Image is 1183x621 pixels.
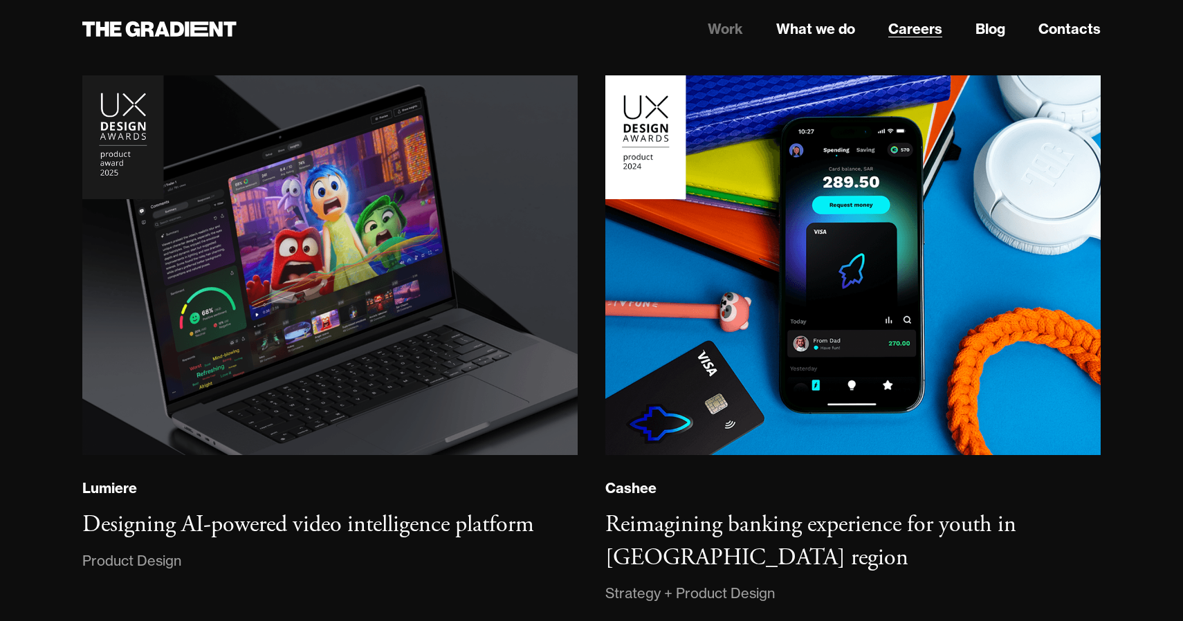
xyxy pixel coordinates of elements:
h3: Designing AI-powered video intelligence platform [82,510,534,539]
div: Strategy + Product Design [605,582,775,604]
a: Work [708,19,743,39]
a: Contacts [1038,19,1101,39]
a: What we do [776,19,855,39]
a: Blog [975,19,1005,39]
div: Product Design [82,550,181,572]
h3: Reimagining banking experience for youth in [GEOGRAPHIC_DATA] region [605,510,1016,573]
a: Careers [888,19,942,39]
div: Cashee [605,479,657,497]
div: Lumiere [82,479,137,497]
